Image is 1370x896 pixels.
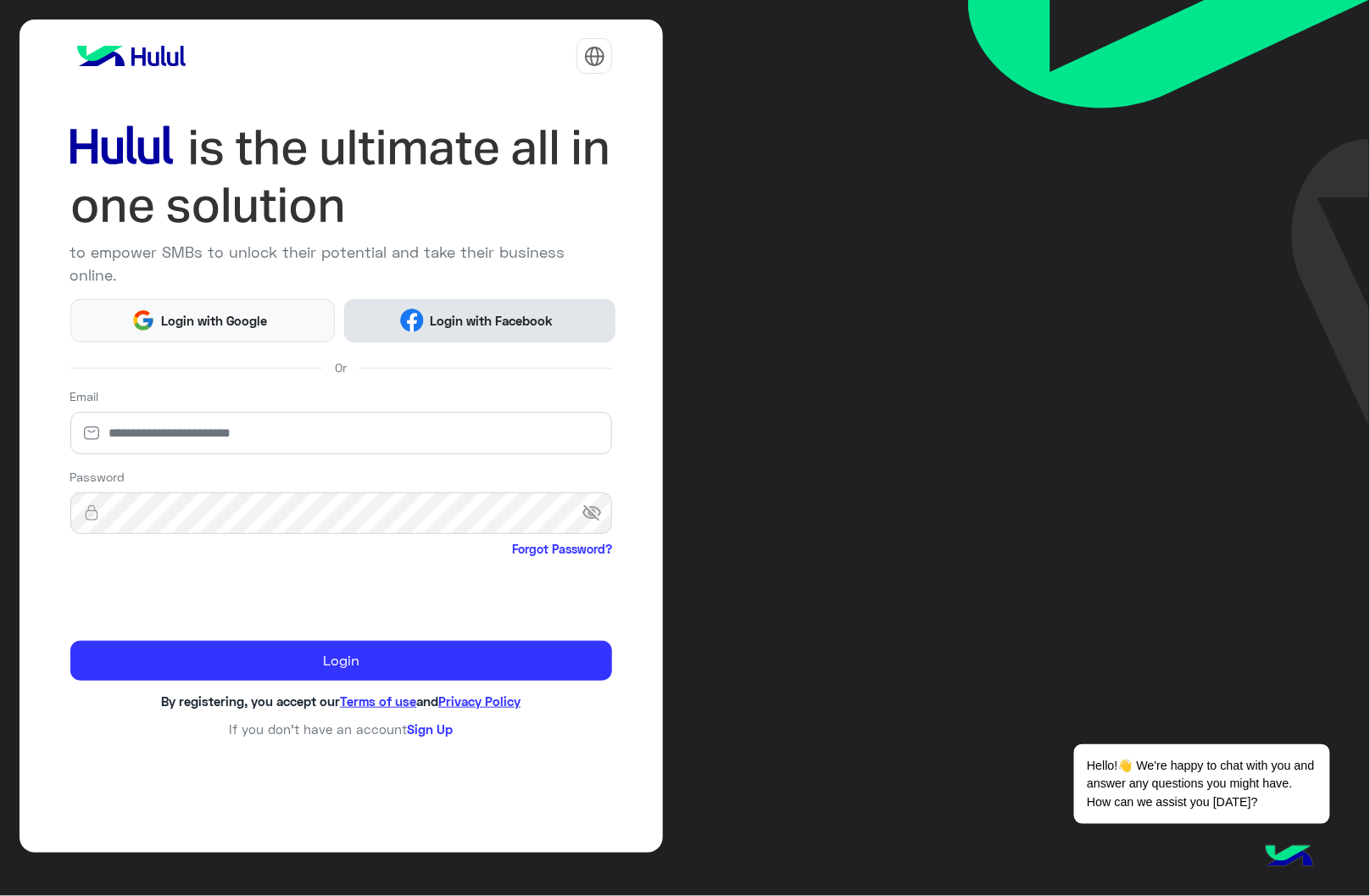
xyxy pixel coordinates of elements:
[584,46,605,67] img: tab
[582,498,612,528] span: visibility_off
[70,387,99,405] label: Email
[400,309,424,332] img: Facebook
[155,311,274,331] span: Login with Google
[70,562,328,628] iframe: reCAPTCHA
[438,693,521,709] a: Privacy Policy
[70,425,113,442] img: email
[344,299,615,342] button: Login with Facebook
[70,241,613,287] p: to empower SMBs to unlock their potential and take their business online.
[512,540,612,558] a: Forgot Password?
[424,311,560,331] span: Login with Facebook
[70,119,613,235] img: hululLoginTitle_EN.svg
[70,299,335,342] button: Login with Google
[335,359,347,376] span: Or
[70,39,192,73] img: logo
[340,693,416,709] a: Terms of use
[1074,744,1329,824] span: Hello!👋 We're happy to chat with you and answer any questions you might have. How can we assist y...
[416,693,438,709] span: and
[1260,828,1319,888] img: hulul-logo.png
[70,641,613,682] button: Login
[70,721,613,737] h6: If you don’t have an account
[161,693,340,709] span: By registering, you accept our
[70,468,125,486] label: Password
[407,721,453,737] a: Sign Up
[70,504,113,521] img: lock
[131,309,155,332] img: Google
